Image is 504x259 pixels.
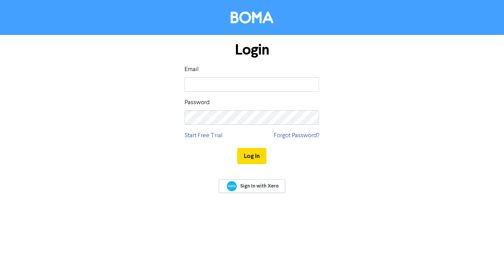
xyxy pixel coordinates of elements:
[237,148,266,164] button: Log In
[185,65,199,74] label: Email
[185,98,210,107] label: Password
[219,179,285,193] a: Sign In with Xero
[231,12,273,23] img: BOMA Logo
[185,131,223,140] a: Start Free Trial
[274,131,319,140] a: Forgot Password?
[227,181,237,191] img: Xero logo
[466,222,504,259] iframe: Chat Widget
[185,41,319,59] h1: Login
[240,183,279,189] span: Sign In with Xero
